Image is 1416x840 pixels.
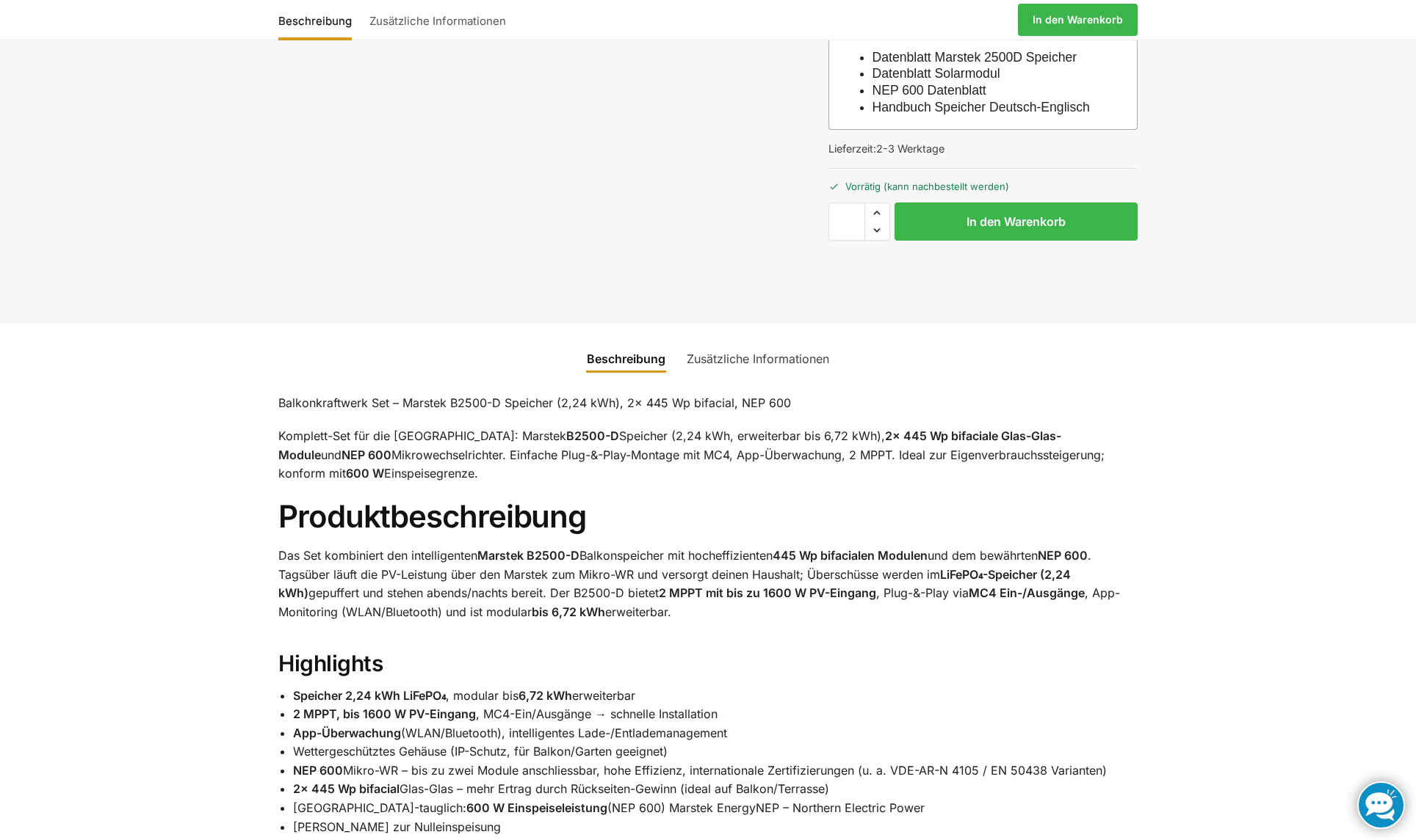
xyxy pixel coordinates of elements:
strong: 2× 445 Wp bifacial [293,781,400,796]
input: Produktmenge [828,202,865,241]
a: Zusätzliche Informationen [678,341,838,376]
strong: 6,72 kWh [519,688,572,703]
strong: 2 MPPT, bis 1600 W PV-Eingang [293,706,476,721]
li: , MC4-Ein/Ausgänge → schnelle Installation [293,705,1138,724]
h2: Highlights [278,650,1138,678]
p: Vorrätig (kann nachbestellt werden) [828,168,1138,194]
li: Glas-Glas – mehr Ertrag durch Rückseiten-Gewinn (ideal auf Balkon/Terrasse) [293,780,1138,799]
a: Beschreibung [578,341,674,376]
li: (WLAN/Bluetooth), intelligentes Lade-/Entlademanagement [293,724,1138,743]
a: In den Warenkorb [1018,4,1138,36]
strong: App-Überwachung [293,726,401,740]
strong: Marstek B2500-D [477,548,579,563]
strong: B2500-D [566,428,619,443]
strong: 600 W Einspeiseleistung [466,800,607,815]
a: Datenblatt Marstek 2500D Speicher [873,50,1077,65]
a: Handbuch Speicher Deutsch-Englisch [873,100,1090,114]
li: Mikro-WR – bis zu zwei Module anschliessbar, hohe Effizienz, internationale Zertifizierungen (u. ... [293,762,1138,781]
a: Zusätzliche Informationen [362,2,513,37]
button: In den Warenkorb [895,202,1138,241]
strong: NEP 600 [1038,548,1088,563]
strong: Speicher 2,24 kWh LiFePO₄ [293,688,446,703]
span: Lieferzeit: [828,142,944,155]
li: Wettergeschütztes Gehäuse (IP-Schutz, für Balkon/Garten geeignet) [293,742,1138,762]
a: Datenblatt Solarmodul [873,66,1000,81]
strong: bis 6,72 kWh [532,605,605,619]
li: [GEOGRAPHIC_DATA]-tauglich: (NEP 600) Marstek EnergyNEP – Northern Electric Power [293,799,1138,818]
li: [PERSON_NAME] zur Nulleinspeisung [293,818,1138,837]
p: Das Set kombiniert den intelligenten Balkonspeicher mit hocheffizienten und dem bewährten . Tagsü... [278,547,1138,621]
strong: MC4 Ein-/Ausgänge [969,585,1085,600]
strong: 445 Wp bifacialen Modulen [773,548,928,563]
p: Balkonkraftwerk Set – Marstek B2500-D Speicher (2,24 kWh), 2× 445 Wp bifacial, NEP 600 [278,394,1138,413]
span: Reduce quantity [865,221,889,240]
strong: NEP 600 [293,763,343,778]
li: , modular bis erweiterbar [293,687,1138,706]
a: NEP 600 Datenblatt [873,83,986,98]
strong: 2 MPPT mit bis zu 1600 W PV-Eingang [659,585,876,600]
strong: 2× 445 Wp bifaciale Glas-Glas-Module [278,428,1061,462]
h1: Produktbeschreibung [278,498,1138,535]
span: 2-3 Werktage [876,142,944,155]
a: Beschreibung [278,2,359,37]
strong: NEP 600 [342,448,391,462]
strong: 600 W [346,466,384,481]
p: Komplett-Set für die [GEOGRAPHIC_DATA]: Marstek Speicher (2,24 kWh, erweiterbar bis 6,72 kWh), un... [278,427,1138,483]
iframe: Sicherer Rahmen für schnelle Bezahlvorgänge [826,249,1141,291]
span: Increase quantity [865,203,889,222]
